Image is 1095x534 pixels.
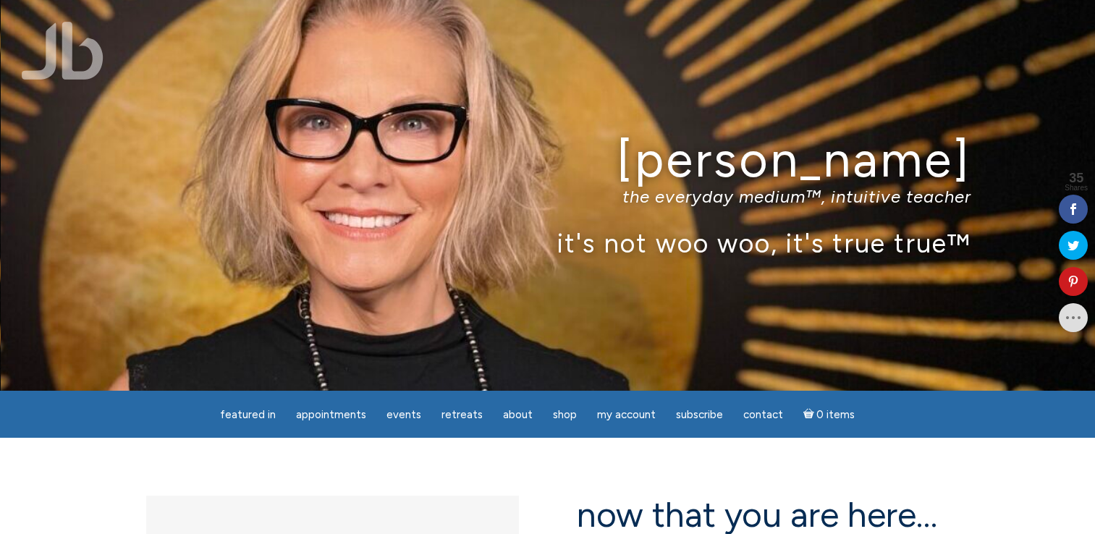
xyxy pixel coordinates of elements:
[211,401,284,429] a: featured in
[597,408,656,421] span: My Account
[795,399,864,429] a: Cart0 items
[735,401,792,429] a: Contact
[1065,171,1088,185] span: 35
[220,408,276,421] span: featured in
[553,408,577,421] span: Shop
[124,227,971,258] p: it's not woo woo, it's true true™
[441,408,483,421] span: Retreats
[503,408,533,421] span: About
[296,408,366,421] span: Appointments
[124,186,971,207] p: the everyday medium™, intuitive teacher
[544,401,585,429] a: Shop
[577,496,950,534] h2: now that you are here…
[124,132,971,187] h1: [PERSON_NAME]
[1065,185,1088,192] span: Shares
[378,401,430,429] a: Events
[803,408,817,421] i: Cart
[433,401,491,429] a: Retreats
[287,401,375,429] a: Appointments
[386,408,421,421] span: Events
[22,22,103,80] img: Jamie Butler. The Everyday Medium
[743,408,783,421] span: Contact
[667,401,732,429] a: Subscribe
[494,401,541,429] a: About
[816,410,855,420] span: 0 items
[676,408,723,421] span: Subscribe
[588,401,664,429] a: My Account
